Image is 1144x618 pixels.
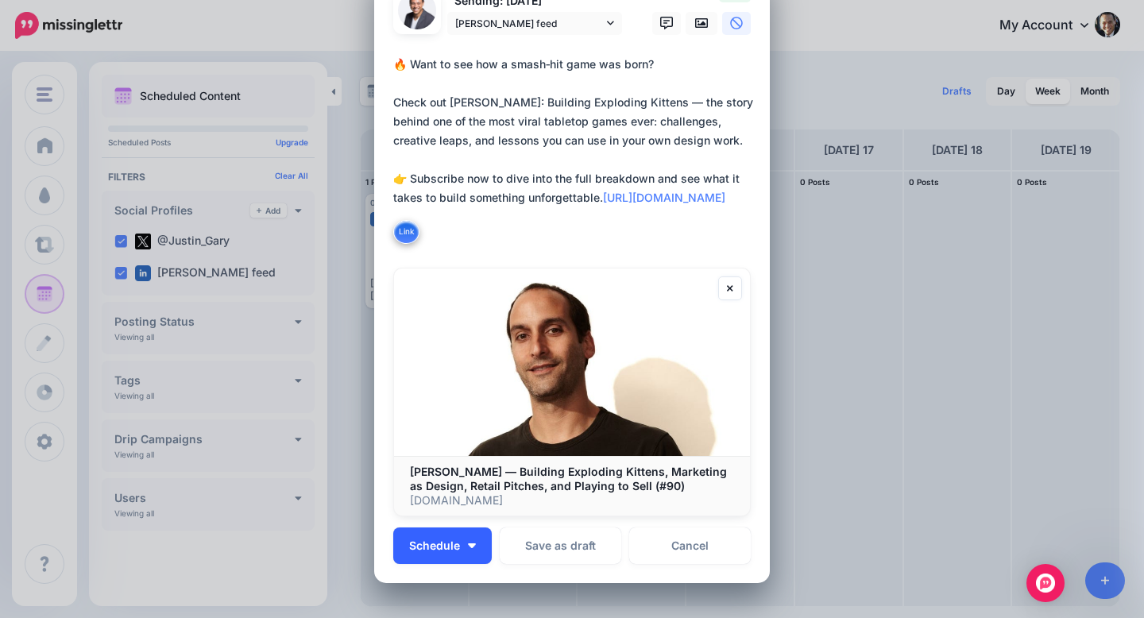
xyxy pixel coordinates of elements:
[447,12,622,35] a: [PERSON_NAME] feed
[500,527,621,564] button: Save as draft
[393,55,759,207] div: 🔥 Want to see how a smash‑hit game was born? Check out [PERSON_NAME]: Building Exploding Kittens ...
[393,527,492,564] button: Schedule
[629,527,751,564] a: Cancel
[393,220,419,244] button: Link
[468,543,476,548] img: arrow-down-white.png
[455,15,603,32] span: [PERSON_NAME] feed
[394,268,750,456] img: Elan Lee — Building Exploding Kittens, Marketing as Design, Retail Pitches, and Playing to Sell (...
[409,540,460,551] span: Schedule
[1026,564,1065,602] div: Open Intercom Messenger
[410,493,734,508] p: [DOMAIN_NAME]
[410,465,727,492] b: [PERSON_NAME] — Building Exploding Kittens, Marketing as Design, Retail Pitches, and Playing to S...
